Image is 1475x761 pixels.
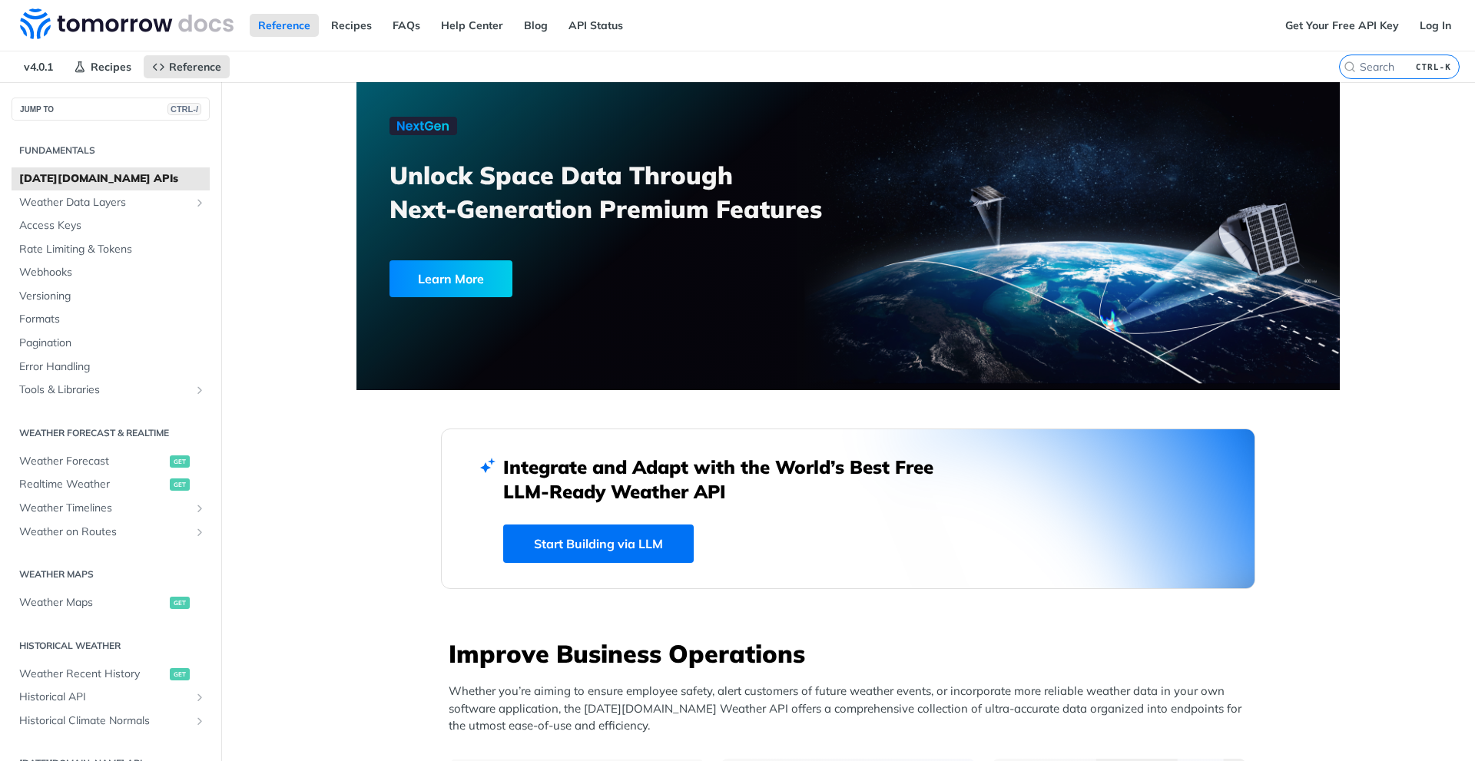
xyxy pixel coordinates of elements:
[12,214,210,237] a: Access Keys
[19,289,206,304] span: Versioning
[19,242,206,257] span: Rate Limiting & Tokens
[503,455,956,504] h2: Integrate and Adapt with the World’s Best Free LLM-Ready Weather API
[12,686,210,709] a: Historical APIShow subpages for Historical API
[12,591,210,614] a: Weather Mapsget
[19,312,206,327] span: Formats
[1344,61,1356,73] svg: Search
[323,14,380,37] a: Recipes
[12,379,210,402] a: Tools & LibrariesShow subpages for Tools & Libraries
[389,117,457,135] img: NextGen
[449,683,1255,735] p: Whether you’re aiming to ensure employee safety, alert customers of future weather events, or inc...
[12,521,210,544] a: Weather on RoutesShow subpages for Weather on Routes
[12,663,210,686] a: Weather Recent Historyget
[389,260,512,297] div: Learn More
[194,526,206,538] button: Show subpages for Weather on Routes
[19,265,206,280] span: Webhooks
[170,597,190,609] span: get
[12,426,210,440] h2: Weather Forecast & realtime
[19,524,190,540] span: Weather on Routes
[167,103,201,115] span: CTRL-/
[12,497,210,520] a: Weather TimelinesShow subpages for Weather Timelines
[194,384,206,396] button: Show subpages for Tools & Libraries
[389,158,865,226] h3: Unlock Space Data Through Next-Generation Premium Features
[170,478,190,491] span: get
[170,668,190,680] span: get
[12,167,210,190] a: [DATE][DOMAIN_NAME] APIs
[12,238,210,261] a: Rate Limiting & Tokens
[19,667,166,682] span: Weather Recent History
[12,191,210,214] a: Weather Data LayersShow subpages for Weather Data Layers
[12,356,210,379] a: Error Handling
[1412,59,1455,74] kbd: CTRL-K
[19,359,206,375] span: Error Handling
[19,382,190,398] span: Tools & Libraries
[384,14,429,37] a: FAQs
[250,14,319,37] a: Reference
[194,502,206,515] button: Show subpages for Weather Timelines
[91,60,131,74] span: Recipes
[12,567,210,581] h2: Weather Maps
[19,454,166,469] span: Weather Forecast
[12,332,210,355] a: Pagination
[19,218,206,233] span: Access Keys
[144,55,230,78] a: Reference
[12,639,210,653] h2: Historical Weather
[19,501,190,516] span: Weather Timelines
[12,308,210,331] a: Formats
[1411,14,1460,37] a: Log In
[20,8,234,39] img: Tomorrow.io Weather API Docs
[19,195,190,210] span: Weather Data Layers
[12,285,210,308] a: Versioning
[12,144,210,157] h2: Fundamentals
[19,690,190,705] span: Historical API
[19,595,166,610] span: Weather Maps
[12,450,210,473] a: Weather Forecastget
[194,197,206,209] button: Show subpages for Weather Data Layers
[19,336,206,351] span: Pagination
[12,98,210,121] button: JUMP TOCTRL-/
[503,524,694,563] a: Start Building via LLM
[1277,14,1407,37] a: Get Your Free API Key
[65,55,140,78] a: Recipes
[19,713,190,729] span: Historical Climate Normals
[389,260,770,297] a: Learn More
[12,710,210,733] a: Historical Climate NormalsShow subpages for Historical Climate Normals
[194,691,206,703] button: Show subpages for Historical API
[12,261,210,284] a: Webhooks
[15,55,61,78] span: v4.0.1
[194,715,206,727] button: Show subpages for Historical Climate Normals
[433,14,512,37] a: Help Center
[449,637,1255,670] h3: Improve Business Operations
[560,14,631,37] a: API Status
[19,171,206,187] span: [DATE][DOMAIN_NAME] APIs
[169,60,221,74] span: Reference
[12,473,210,496] a: Realtime Weatherget
[19,477,166,492] span: Realtime Weather
[515,14,556,37] a: Blog
[170,455,190,468] span: get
